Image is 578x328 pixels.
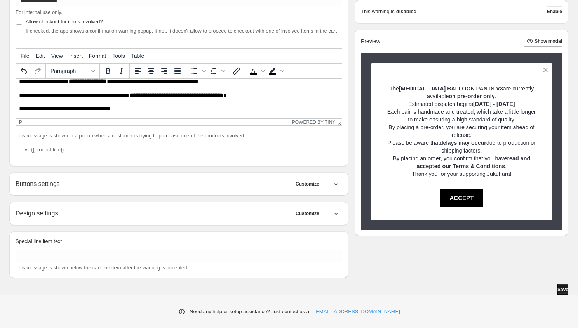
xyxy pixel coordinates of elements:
[230,64,243,78] button: Insert/edit link
[101,64,115,78] button: Bold
[534,38,562,44] span: Show modal
[115,64,128,78] button: Italic
[547,6,562,17] button: Enable
[171,64,184,78] button: Justify
[292,120,336,125] a: Powered by Tiny
[247,64,266,78] div: Text color
[361,38,380,45] h2: Preview
[449,93,494,99] strong: on pre-order only
[385,154,539,170] p: By placing an order, you confirm that you have .
[26,28,337,34] span: If checked, the app shows a confirmation warning popup. If not, it doesn't allow to proceed to ch...
[296,181,319,187] span: Customize
[361,8,395,16] p: This warning is
[16,9,62,15] span: For internal use only.
[557,284,568,295] button: Save
[547,9,562,15] span: Enable
[207,64,226,78] div: Numbered list
[296,179,342,189] button: Customize
[31,64,44,78] button: Redo
[131,53,144,59] span: Table
[36,53,45,59] span: Edit
[47,64,98,78] button: Formats
[31,146,342,154] li: {{product.title}}
[440,140,486,146] strong: delays may occur
[188,64,207,78] div: Bullet list
[16,132,342,140] p: This message is shown in a popup when a customer is trying to purchase one of the products involved:
[16,265,188,271] span: This message is shown below the cart line item after the warning is accepted.
[385,108,539,123] p: Each pair is handmade and treated, which take a little longer to make ensuring a high standard of...
[335,119,342,125] div: Resize
[440,189,483,207] button: ACCEPT
[26,19,103,24] span: Allow checkout for items involved?
[266,64,286,78] div: Background color
[16,180,60,187] h2: Buttons settings
[144,64,158,78] button: Align center
[19,120,22,125] div: p
[50,68,89,74] span: Paragraph
[473,101,515,107] strong: [DATE] - [DATE]
[158,64,171,78] button: Align right
[396,8,417,16] strong: disabled
[69,53,83,59] span: Insert
[296,210,319,217] span: Customize
[385,85,539,108] p: The are currently available . Estimated dispatch begins
[17,64,31,78] button: Undo
[315,308,400,316] a: [EMAIL_ADDRESS][DOMAIN_NAME]
[89,53,106,59] span: Format
[296,208,342,219] button: Customize
[524,36,562,47] button: Show modal
[131,64,144,78] button: Align left
[557,286,568,293] span: Save
[16,79,342,118] iframe: Rich Text Area
[385,123,539,154] p: By placing a pre-order, you are securing your item ahead of release. Please be aware that due to ...
[16,210,58,217] h2: Design settings
[16,238,62,244] span: Special line item text
[385,170,539,178] p: Thank you for your supporting Jukuhara!
[21,53,30,59] span: File
[51,53,63,59] span: View
[112,53,125,59] span: Tools
[399,85,503,92] strong: [MEDICAL_DATA] BALLOON PANTS V3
